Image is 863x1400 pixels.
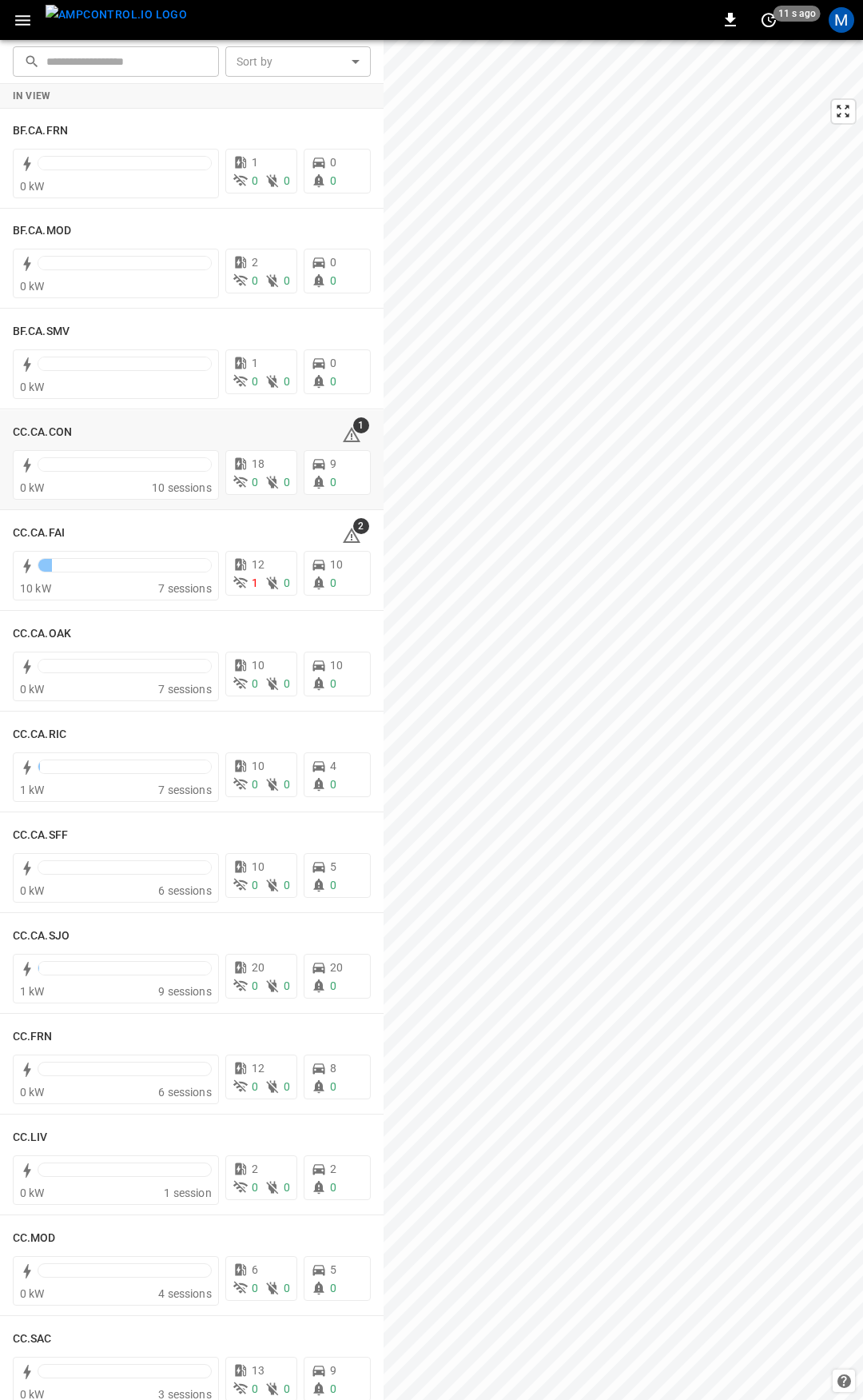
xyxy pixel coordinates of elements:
span: 20 [252,961,264,974]
span: 0 [284,979,290,992]
span: 10 [252,659,264,672]
span: 10 [330,558,343,571]
span: 9 [330,1364,336,1377]
h6: CC.CA.FAI [13,525,65,542]
strong: In View [13,90,51,102]
h6: BF.CA.FRN [13,122,68,140]
span: 0 [330,677,336,690]
span: 10 kW [20,582,51,595]
span: 0 [330,778,336,791]
span: 0 [284,174,290,187]
span: 0 [284,677,290,690]
span: 0 [330,879,336,891]
span: 0 [284,1282,290,1294]
canvas: Map [384,40,863,1400]
img: ampcontrol.io logo [46,5,187,25]
span: 2 [330,1163,336,1175]
span: 0 [252,979,258,992]
span: 0 [284,476,290,489]
span: 0 [330,274,336,287]
h6: CC.CA.SFF [13,827,68,844]
span: 0 [330,1382,336,1395]
span: 0 [252,879,258,891]
span: 1 [252,156,258,169]
span: 1 kW [20,784,45,796]
span: 0 kW [20,884,45,897]
span: 7 sessions [158,683,212,696]
span: 0 kW [20,481,45,494]
h6: CC.FRN [13,1028,53,1046]
span: 0 [330,174,336,187]
h6: CC.CA.CON [13,424,72,441]
span: 0 [284,1382,290,1395]
span: 0 [330,256,336,269]
span: 1 [252,576,258,589]
button: set refresh interval [756,7,781,33]
h6: BF.CA.MOD [13,222,71,240]
span: 0 [284,778,290,791]
span: 1 [252,357,258,369]
span: 6 sessions [158,884,212,897]
h6: BF.CA.SMV [13,323,70,341]
span: 9 [330,457,336,470]
span: 0 [284,1181,290,1194]
span: 0 [252,375,258,388]
span: 0 [284,274,290,287]
span: 10 [330,659,343,672]
span: 18 [252,457,264,470]
span: 0 [330,576,336,589]
span: 7 sessions [158,784,212,796]
span: 0 [330,1181,336,1194]
span: 8 [330,1062,336,1075]
span: 0 [284,375,290,388]
span: 20 [330,961,343,974]
span: 10 [252,760,264,772]
span: 10 sessions [152,481,212,494]
span: 13 [252,1364,264,1377]
span: 0 kW [20,381,45,393]
span: 0 kW [20,1187,45,1199]
span: 0 [284,1080,290,1093]
span: 0 [252,1282,258,1294]
span: 1 kW [20,985,45,998]
span: 0 [330,979,336,992]
span: 0 [330,156,336,169]
span: 2 [353,518,369,534]
h6: CC.LIV [13,1129,48,1147]
div: profile-icon [829,7,854,33]
span: 0 [330,375,336,388]
span: 9 sessions [158,985,212,998]
span: 5 [330,860,336,873]
span: 1 session [164,1187,211,1199]
span: 10 [252,860,264,873]
span: 0 [252,476,258,489]
span: 0 [284,576,290,589]
h6: CC.CA.RIC [13,726,66,744]
span: 0 [252,174,258,187]
span: 1 [353,417,369,433]
span: 0 [252,274,258,287]
span: 0 kW [20,180,45,193]
span: 0 kW [20,1287,45,1300]
span: 4 sessions [158,1287,212,1300]
h6: CC.MOD [13,1230,56,1247]
span: 0 [252,1181,258,1194]
span: 0 [330,1282,336,1294]
span: 11 s ago [774,6,821,22]
span: 6 sessions [158,1086,212,1099]
span: 0 kW [20,280,45,293]
span: 0 [252,1382,258,1395]
span: 2 [252,256,258,269]
span: 5 [330,1263,336,1276]
span: 0 kW [20,683,45,696]
span: 0 [252,677,258,690]
span: 0 [252,778,258,791]
h6: CC.CA.OAK [13,625,71,643]
span: 2 [252,1163,258,1175]
span: 0 [330,1080,336,1093]
span: 0 [330,357,336,369]
span: 12 [252,1062,264,1075]
span: 4 [330,760,336,772]
span: 7 sessions [158,582,212,595]
h6: CC.SAC [13,1330,52,1348]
